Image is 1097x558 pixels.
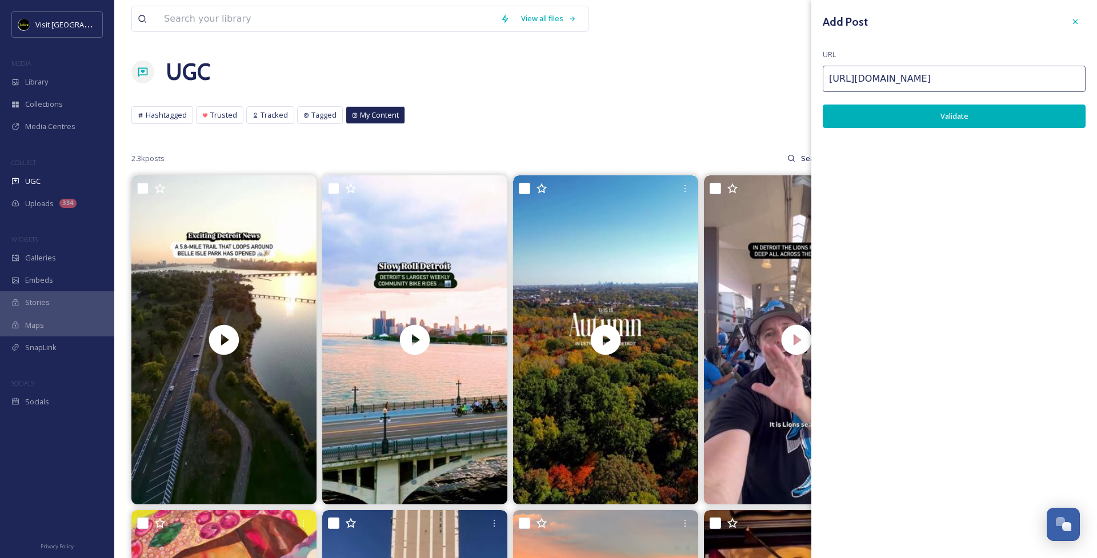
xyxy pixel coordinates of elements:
span: Stories [25,297,50,308]
img: thumbnail [322,175,507,504]
span: Collections [25,99,63,110]
span: Media Centres [25,121,75,132]
span: Galleries [25,252,56,263]
span: SnapLink [25,342,57,353]
video: Exciting Detroit news! A new 5.8 mile trail that loops around Belle Isle park has opened. 🎉 Named... [131,175,317,504]
button: Validate [823,105,1086,128]
span: Privacy Policy [41,543,74,550]
span: WIDGETS [11,235,38,243]
span: COLLECT [11,158,36,167]
img: thumbnail [704,175,889,504]
a: View all files [515,7,582,30]
img: thumbnail [131,175,317,504]
video: ICYMI: Detroit’s Slow Roll has returned! 🚲 Founded in 2010 by Jason Hall @the_jason_of_all_trades... [322,175,507,504]
span: Socials [25,396,49,407]
span: Maps [25,320,44,331]
span: Embeds [25,275,53,286]
span: Hashtagged [146,110,187,121]
input: Search [795,147,832,170]
img: VISIT%20DETROIT%20LOGO%20-%20BLACK%20BACKGROUND.png [18,19,30,30]
video: In Detroit, the Lions pride runs deep all across the city. 💙🦁 It’s officially Lions Season in Det... [704,175,889,504]
span: Library [25,77,48,87]
button: Open Chat [1047,508,1080,541]
span: Tracked [261,110,288,121]
span: 2.3k posts [131,153,165,164]
span: SOCIALS [11,379,34,387]
img: thumbnail [513,175,698,504]
span: URL [823,49,836,60]
span: Visit [GEOGRAPHIC_DATA] [35,19,124,30]
input: https://www.instagram.com/p/Cp-0BNCLzu8/ [823,66,1086,92]
span: MEDIA [11,59,31,67]
span: Trusted [210,110,237,121]
a: Privacy Policy [41,539,74,552]
span: Tagged [311,110,337,121]
a: UGC [166,55,210,89]
input: Search your library [158,6,495,31]
div: 334 [59,199,77,208]
span: UGC [25,176,41,187]
h3: Add Post [823,14,868,30]
span: Uploads [25,198,54,209]
video: The first day of fall is less than a week away! 🍂🎃 With the autumnal equinox almost upon us, we’v... [513,175,698,504]
span: My Content [360,110,399,121]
